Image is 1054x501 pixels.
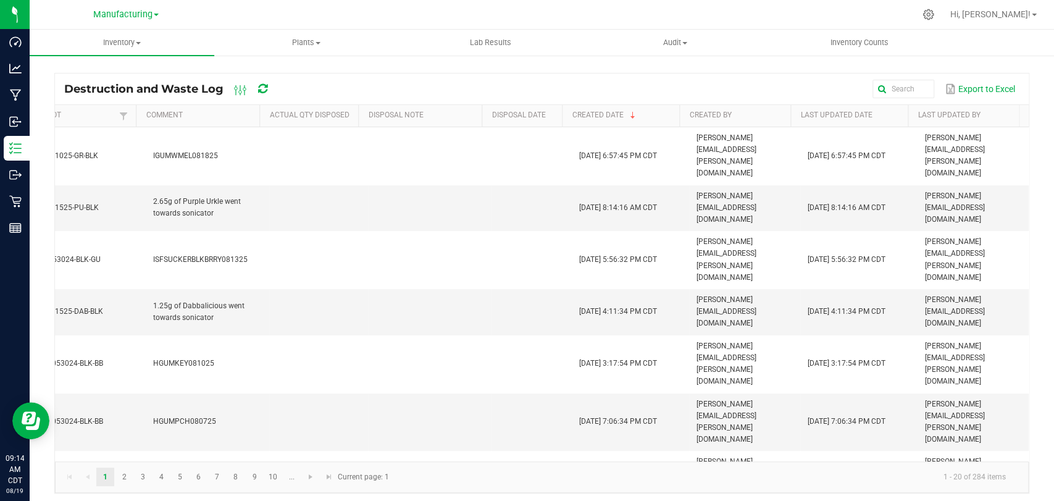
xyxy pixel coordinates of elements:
[696,342,756,386] span: [PERSON_NAME][EMAIL_ADDRESS][PERSON_NAME][DOMAIN_NAME]
[396,467,1016,487] kendo-pager-info: 1 - 20 of 284 items
[696,237,756,282] span: [PERSON_NAME][EMAIL_ADDRESS][PERSON_NAME][DOMAIN_NAME]
[579,255,657,264] span: [DATE] 5:56:32 PM CDT
[808,255,885,264] span: [DATE] 5:56:32 PM CDT
[30,30,214,56] a: Inventory
[579,359,657,368] span: [DATE] 3:17:54 PM CDT
[171,468,189,486] a: Page 5
[302,468,320,486] a: Go to the next page
[368,111,477,120] a: Disposal NoteSortable
[245,468,263,486] a: Page 9
[324,472,334,482] span: Go to the last page
[153,417,216,426] span: HGUMPCH080725
[12,402,49,439] iframe: Resource center
[64,78,289,99] div: Destruction and Waste Log
[925,400,985,444] span: [PERSON_NAME][EMAIL_ADDRESS][PERSON_NAME][DOMAIN_NAME]
[96,468,114,486] a: Page 1
[9,222,22,234] inline-svg: Reports
[22,111,115,120] a: Origin LotSortable
[30,417,103,426] span: HDIST-053024-BLK-BB
[579,307,657,316] span: [DATE] 4:11:34 PM CDT
[696,295,756,327] span: [PERSON_NAME][EMAIL_ADDRESS][DOMAIN_NAME]
[153,151,218,160] span: IGUMWMEL081825
[208,468,226,486] a: Page 7
[146,111,254,120] a: CommentSortable
[190,468,207,486] a: Page 6
[134,468,152,486] a: Page 3
[30,359,103,368] span: HDIST-053024-BLK-BB
[814,37,905,48] span: Inventory Counts
[491,111,557,120] a: Disposal DateSortable
[153,468,170,486] a: Page 4
[30,37,214,48] span: Inventory
[918,111,1014,120] a: Last Updated BySortable
[6,453,24,486] p: 09:14 AM CDT
[30,151,98,160] span: IDist-061025-GR-BLK
[269,111,353,120] a: Actual Qty DisposedSortable
[283,468,301,486] a: Page 11
[921,9,936,20] div: Manage settings
[925,192,985,224] span: [PERSON_NAME][EMAIL_ADDRESS][DOMAIN_NAME]
[579,417,657,426] span: [DATE] 7:06:34 PM CDT
[808,151,885,160] span: [DATE] 6:57:45 PM CDT
[808,307,885,316] span: [DATE] 4:11:34 PM CDT
[925,237,985,282] span: [PERSON_NAME][EMAIL_ADDRESS][PERSON_NAME][DOMAIN_NAME]
[6,486,24,495] p: 08/19
[579,151,657,160] span: [DATE] 6:57:45 PM CDT
[767,30,952,56] a: Inventory Counts
[950,9,1031,19] span: Hi, [PERSON_NAME]!
[583,37,767,48] span: Audit
[55,461,1029,493] kendo-pager: Current page: 1
[9,195,22,208] inline-svg: Retail
[116,108,131,124] a: Filter
[925,133,985,178] span: [PERSON_NAME][EMAIL_ADDRESS][PERSON_NAME][DOMAIN_NAME]
[800,111,903,120] a: Last Updated DateSortable
[320,468,338,486] a: Go to the last page
[942,78,1018,99] button: Export to Excel
[872,80,934,98] input: Search
[30,307,103,316] span: IDist-071525-DAB-BLK
[153,197,241,217] span: 2.65g of Purple Urkle went towards sonicator
[115,468,133,486] a: Page 2
[153,359,214,368] span: HGUMKEY081025
[696,192,756,224] span: [PERSON_NAME][EMAIL_ADDRESS][DOMAIN_NAME]
[579,203,657,212] span: [DATE] 8:14:16 AM CDT
[9,142,22,154] inline-svg: Inventory
[808,203,885,212] span: [DATE] 8:14:16 AM CDT
[93,9,153,20] span: Manufacturing
[627,111,637,120] span: Sortable
[925,342,985,386] span: [PERSON_NAME][EMAIL_ADDRESS][PERSON_NAME][DOMAIN_NAME]
[215,37,398,48] span: Plants
[453,37,528,48] span: Lab Results
[9,116,22,128] inline-svg: Inbound
[696,133,756,178] span: [PERSON_NAME][EMAIL_ADDRESS][PERSON_NAME][DOMAIN_NAME]
[583,30,767,56] a: Audit
[696,400,756,444] span: [PERSON_NAME][EMAIL_ADDRESS][PERSON_NAME][DOMAIN_NAME]
[153,301,245,322] span: 1.25g of Dabbalicious went towards sonicator
[9,62,22,75] inline-svg: Analytics
[572,111,674,120] a: Created DateSortable
[153,255,248,264] span: ISFSUCKERBLKBRRY081325
[214,30,399,56] a: Plants
[9,169,22,181] inline-svg: Outbound
[398,30,583,56] a: Lab Results
[306,472,316,482] span: Go to the next page
[925,295,985,327] span: [PERSON_NAME][EMAIL_ADDRESS][DOMAIN_NAME]
[808,417,885,426] span: [DATE] 7:06:34 PM CDT
[264,468,282,486] a: Page 10
[30,255,101,264] span: IDIST-053024-BLK-GU
[227,468,245,486] a: Page 8
[9,89,22,101] inline-svg: Manufacturing
[30,203,99,212] span: IDist-071525-PU-BLK
[808,359,885,368] span: [DATE] 3:17:54 PM CDT
[9,36,22,48] inline-svg: Dashboard
[689,111,785,120] a: Created BySortable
